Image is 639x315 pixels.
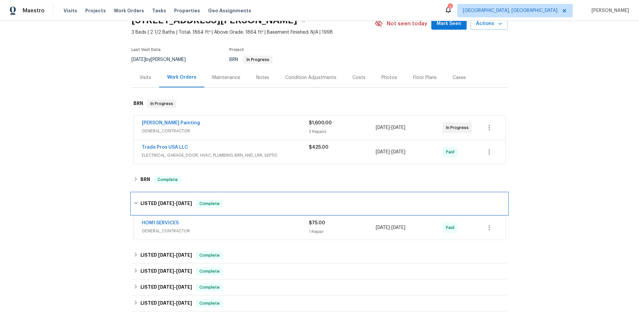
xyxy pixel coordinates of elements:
[437,20,461,28] span: Mark Seen
[309,121,332,125] span: $1,600.00
[140,176,150,184] h6: BRN
[158,253,192,257] span: -
[142,121,200,125] a: [PERSON_NAME] Painting
[158,285,192,289] span: -
[446,124,471,131] span: In Progress
[381,74,397,81] div: Photos
[140,283,192,291] h6: LISTED
[131,279,508,295] div: LISTED [DATE]-[DATE]Complete
[174,7,200,14] span: Properties
[309,145,328,150] span: $425.00
[152,8,166,13] span: Tasks
[463,7,557,14] span: [GEOGRAPHIC_DATA], [GEOGRAPHIC_DATA]
[131,263,508,279] div: LISTED [DATE]-[DATE]Complete
[158,301,174,305] span: [DATE]
[176,269,192,273] span: [DATE]
[376,225,390,230] span: [DATE]
[376,224,405,231] span: -
[197,284,222,291] span: Complete
[140,251,192,259] h6: LISTED
[142,145,188,150] a: Trade Pros USA LLC
[229,57,273,62] span: BRN
[309,221,325,225] span: $75.00
[376,150,390,154] span: [DATE]
[142,128,309,134] span: GENERAL_CONTRACTOR
[448,4,452,11] div: 1
[453,74,466,81] div: Cases
[376,149,405,155] span: -
[244,58,272,62] span: In Progress
[387,20,427,27] span: Not seen today
[131,172,508,188] div: BRN Complete
[446,149,457,155] span: Paid
[391,150,405,154] span: [DATE]
[131,29,375,36] span: 3 Beds | 2 1/2 Baths | Total: 1864 ft² | Above Grade: 1864 ft² | Basement Finished: N/A | 1998
[133,100,143,108] h6: BRN
[176,285,192,289] span: [DATE]
[139,74,151,81] div: Visits
[212,74,240,81] div: Maintenance
[131,17,297,24] h2: [STREET_ADDRESS][PERSON_NAME]
[446,224,457,231] span: Paid
[131,57,145,62] span: [DATE]
[23,7,45,14] span: Maestro
[197,200,222,207] span: Complete
[131,247,508,263] div: LISTED [DATE]-[DATE]Complete
[158,269,174,273] span: [DATE]
[176,253,192,257] span: [DATE]
[158,201,192,206] span: -
[142,228,309,234] span: GENERAL_CONTRACTOR
[142,152,309,159] span: ELECTRICAL, GARAGE_DOOR, HVAC, PLUMBING, BRN_AND_LRR, SEPTIC
[176,201,192,206] span: [DATE]
[167,74,196,81] div: Work Orders
[131,295,508,311] div: LISTED [DATE]-[DATE]Complete
[114,7,144,14] span: Work Orders
[391,225,405,230] span: [DATE]
[285,74,336,81] div: Condition Adjustments
[131,93,508,114] div: BRN In Progress
[391,125,405,130] span: [DATE]
[131,48,161,52] span: Last Visit Date
[176,301,192,305] span: [DATE]
[158,253,174,257] span: [DATE]
[413,74,437,81] div: Floor Plans
[197,268,222,275] span: Complete
[142,221,179,225] a: HOM1 SERVICES
[158,301,192,305] span: -
[85,7,106,14] span: Projects
[197,300,222,307] span: Complete
[140,299,192,307] h6: LISTED
[309,128,376,135] div: 3 Repairs
[158,269,192,273] span: -
[158,201,174,206] span: [DATE]
[431,18,467,30] button: Mark Seen
[140,267,192,275] h6: LISTED
[471,18,508,30] button: Actions
[476,20,502,28] span: Actions
[155,176,180,183] span: Complete
[131,193,508,214] div: LISTED [DATE]-[DATE]Complete
[309,228,376,235] div: 1 Repair
[376,125,390,130] span: [DATE]
[229,48,244,52] span: Project
[376,124,405,131] span: -
[140,200,192,208] h6: LISTED
[256,74,269,81] div: Notes
[352,74,365,81] div: Costs
[589,7,629,14] span: [PERSON_NAME]
[148,100,176,107] span: In Progress
[131,56,194,64] div: by [PERSON_NAME]
[197,252,222,259] span: Complete
[158,285,174,289] span: [DATE]
[64,7,77,14] span: Visits
[208,7,251,14] span: Geo Assignments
